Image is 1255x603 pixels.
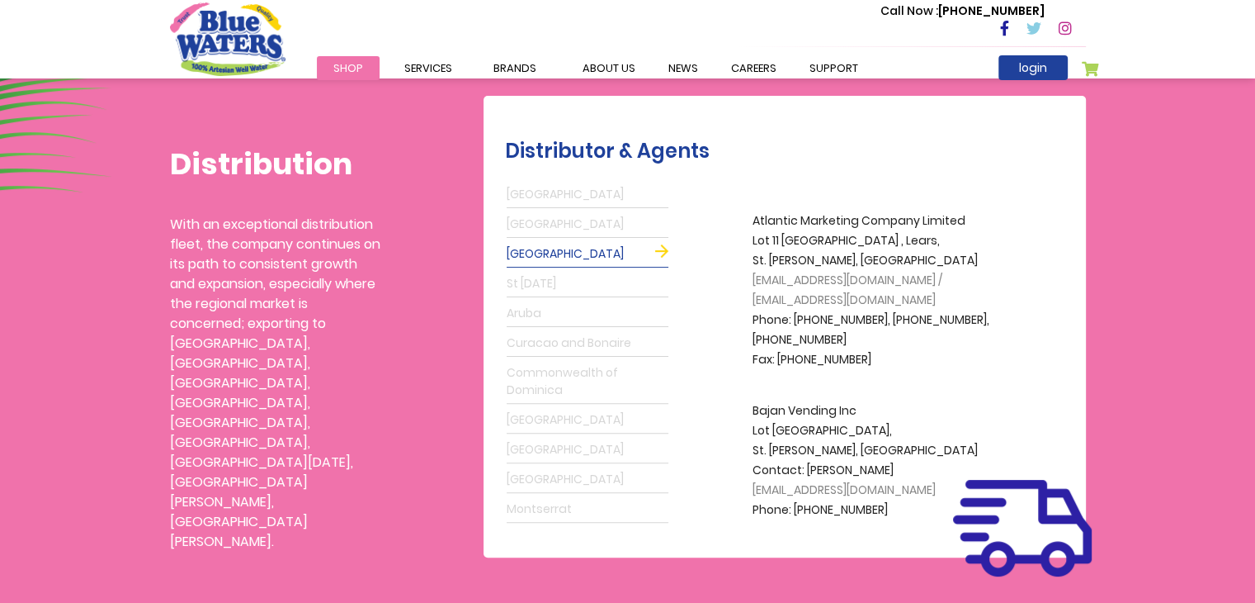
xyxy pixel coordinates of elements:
span: [EMAIL_ADDRESS][DOMAIN_NAME] / [EMAIL_ADDRESS][DOMAIN_NAME] [753,272,942,308]
a: [GEOGRAPHIC_DATA] [507,467,668,493]
a: about us [566,56,652,80]
a: News [652,56,715,80]
a: St [DATE] [507,271,668,297]
a: Montserrat [507,496,668,523]
p: Atlantic Marketing Company Limited Lot 11 [GEOGRAPHIC_DATA] , Lears, St. [PERSON_NAME], [GEOGRAPH... [753,211,1017,370]
h2: Distributor & Agents [505,140,1078,164]
p: Bajan Vending Inc Lot [GEOGRAPHIC_DATA], St. [PERSON_NAME], [GEOGRAPHIC_DATA] Contact: [PERSON_NA... [753,401,1017,520]
p: [PHONE_NUMBER] [880,2,1045,20]
a: Aruba [507,301,668,327]
span: Shop [333,60,363,76]
a: [GEOGRAPHIC_DATA] [507,437,668,463]
a: Commonwealth of Dominica [507,360,668,404]
a: login [998,55,1068,80]
h1: Distribution [170,146,380,182]
a: [GEOGRAPHIC_DATA] [507,241,668,268]
span: [EMAIL_ADDRESS][DOMAIN_NAME] [753,482,936,498]
span: Brands [493,60,536,76]
a: store logo [170,2,285,75]
span: Services [404,60,452,76]
a: careers [715,56,793,80]
a: support [793,56,875,80]
span: Call Now : [880,2,938,19]
p: With an exceptional distribution fleet, the company continues on its path to consistent growth an... [170,215,380,552]
a: [GEOGRAPHIC_DATA] [507,211,668,238]
a: [GEOGRAPHIC_DATA] [507,407,668,434]
a: [GEOGRAPHIC_DATA] [507,182,668,208]
a: Curacao and Bonaire [507,330,668,357]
